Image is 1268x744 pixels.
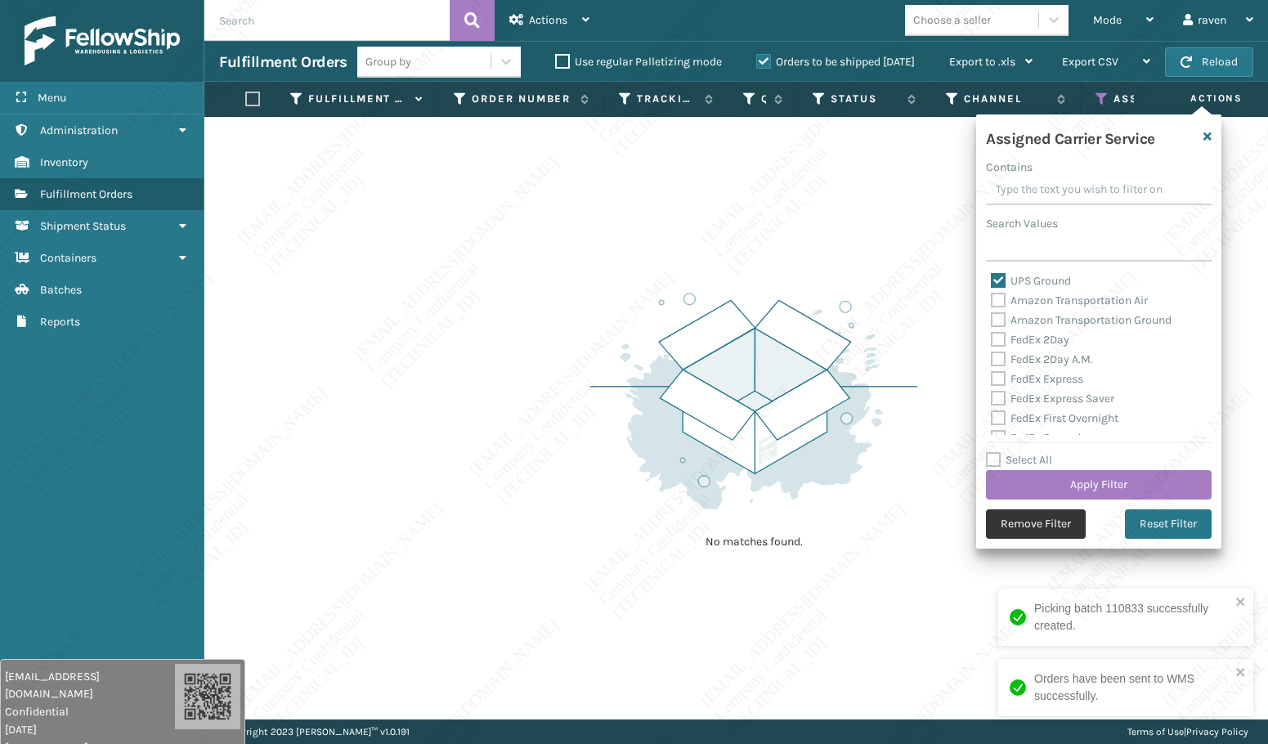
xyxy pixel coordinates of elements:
span: Batches [40,283,82,297]
p: Copyright 2023 [PERSON_NAME]™ v 1.0.191 [224,719,410,744]
span: Fulfillment Orders [40,187,132,201]
label: Tracking Number [637,92,697,106]
label: Assigned Carrier Service [1113,92,1205,106]
label: FedEx 2Day A.M. [991,352,1093,366]
span: Inventory [40,155,88,169]
span: [EMAIL_ADDRESS][DOMAIN_NAME] [5,668,175,702]
label: FedEx Express Saver [991,392,1114,406]
span: Reports [40,315,80,329]
span: Shipment Status [40,219,126,233]
span: [DATE] [5,721,175,738]
img: logo [25,16,180,65]
input: Type the text you wish to filter on [986,176,1212,205]
label: FedEx Ground [991,431,1081,445]
div: Group by [365,53,411,70]
div: Picking batch 110833 successfully created. [1034,600,1230,634]
span: Actions [529,13,567,27]
span: Export CSV [1062,55,1118,69]
button: Apply Filter [986,470,1212,500]
label: Quantity [761,92,766,106]
label: Contains [986,159,1033,176]
label: FedEx First Overnight [991,411,1118,425]
label: Channel [964,92,1049,106]
span: Export to .xls [949,55,1015,69]
label: Select All [986,453,1052,467]
span: Mode [1093,13,1122,27]
h4: Assigned Carrier Service [986,124,1155,149]
span: Actions [1139,85,1252,112]
button: close [1235,666,1247,681]
button: Remove Filter [986,509,1086,539]
label: Search Values [986,215,1058,232]
label: Order Number [472,92,572,106]
div: Orders have been sent to WMS successfully. [1034,670,1230,705]
label: Fulfillment Order Id [308,92,407,106]
label: Orders to be shipped [DATE] [756,55,915,69]
h3: Fulfillment Orders [219,52,347,72]
button: close [1235,595,1247,611]
label: Amazon Transportation Ground [991,313,1172,327]
label: UPS Ground [991,274,1071,288]
label: Status [831,92,899,106]
label: Amazon Transportation Air [991,294,1148,307]
div: Choose a seller [913,11,991,29]
span: Confidential [5,703,175,720]
label: FedEx Express [991,372,1083,386]
button: Reset Filter [1125,509,1212,539]
span: Containers [40,251,96,265]
button: Reload [1165,47,1253,77]
label: FedEx 2Day [991,333,1069,347]
span: Administration [40,123,118,137]
label: Use regular Palletizing mode [555,55,722,69]
span: Menu [38,91,66,105]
